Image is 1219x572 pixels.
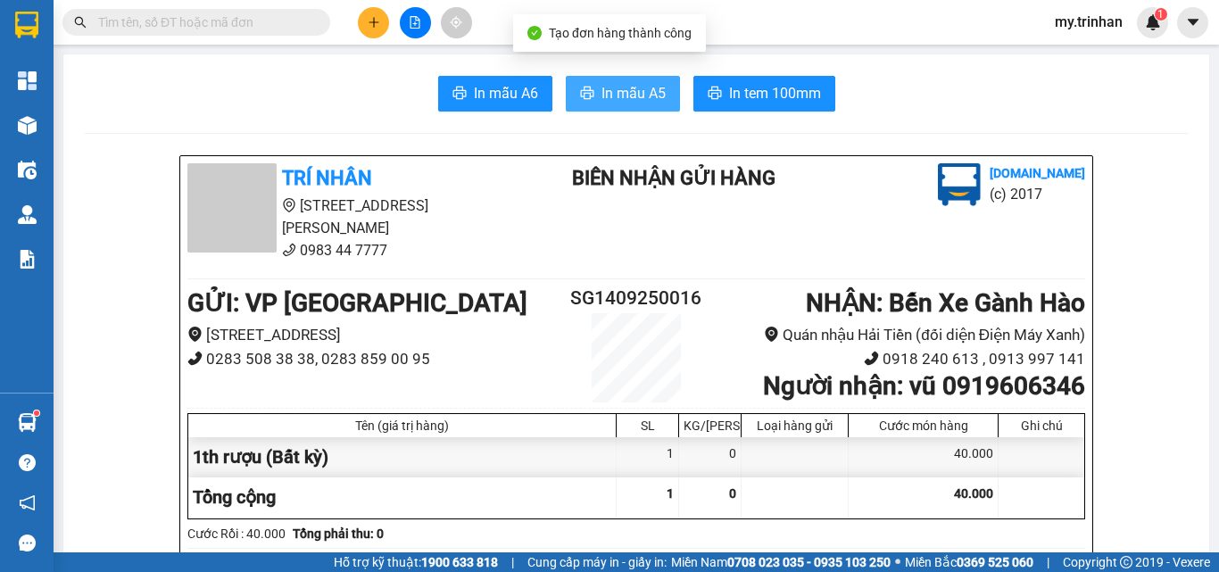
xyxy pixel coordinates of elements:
[74,16,87,29] span: search
[334,552,498,572] span: Hỗ trợ kỹ thuật:
[34,410,39,416] sup: 1
[561,284,711,313] h2: SG1409250016
[527,26,542,40] span: check-circle
[18,71,37,90] img: dashboard-icon
[103,43,117,57] span: environment
[368,16,380,29] span: plus
[15,12,38,38] img: logo-vxr
[729,486,736,501] span: 0
[693,76,835,112] button: printerIn tem 100mm
[8,84,340,106] li: 0983 44 7777
[1185,14,1201,30] span: caret-down
[421,555,498,569] strong: 1900 633 818
[187,327,203,342] span: environment
[98,12,309,32] input: Tìm tên, số ĐT hoặc mã đơn
[990,183,1085,205] li: (c) 2017
[282,243,296,257] span: phone
[187,195,519,239] li: [STREET_ADDRESS][PERSON_NAME]
[452,86,467,103] span: printer
[566,76,680,112] button: printerIn mẫu A5
[708,86,722,103] span: printer
[188,437,617,477] div: 1th rượu (Bất kỳ)
[954,486,993,501] span: 40.000
[671,552,891,572] span: Miền Nam
[438,76,552,112] button: printerIn mẫu A6
[187,323,561,347] li: [STREET_ADDRESS]
[667,486,674,501] span: 1
[764,327,779,342] span: environment
[400,7,431,38] button: file-add
[580,86,594,103] span: printer
[849,437,999,477] div: 40.000
[19,494,36,511] span: notification
[511,552,514,572] span: |
[621,419,674,433] div: SL
[1177,7,1208,38] button: caret-down
[19,454,36,471] span: question-circle
[1003,419,1080,433] div: Ghi chú
[193,419,611,433] div: Tên (giá trị hàng)
[1120,556,1132,568] span: copyright
[187,239,519,261] li: 0983 44 7777
[729,82,821,104] span: In tem 100mm
[572,167,775,189] b: BIÊN NHẬN GỬI HÀNG
[19,535,36,551] span: message
[18,161,37,179] img: warehouse-icon
[187,524,286,543] div: Cước Rồi : 40.000
[1047,552,1049,572] span: |
[293,526,384,541] b: Tổng phải thu: 0
[527,552,667,572] span: Cung cấp máy in - giấy in:
[18,116,37,135] img: warehouse-icon
[1157,8,1164,21] span: 1
[727,555,891,569] strong: 0708 023 035 - 0935 103 250
[103,12,193,34] b: TRÍ NHÂN
[938,163,981,206] img: logo.jpg
[990,166,1085,180] b: [DOMAIN_NAME]
[18,205,37,224] img: warehouse-icon
[282,167,372,189] b: TRÍ NHÂN
[864,351,879,366] span: phone
[957,555,1033,569] strong: 0369 525 060
[103,87,117,102] span: phone
[895,559,900,566] span: ⚪️
[450,16,462,29] span: aim
[763,371,1085,401] b: Người nhận : vũ 0919606346
[474,82,538,104] span: In mẫu A6
[358,7,389,38] button: plus
[18,413,37,432] img: warehouse-icon
[1145,14,1161,30] img: icon-new-feature
[711,347,1085,371] li: 0918 240 613 , 0913 997 141
[711,323,1085,347] li: Quán nhậu Hải Tiền (đối diện Điện Máy Xanh)
[806,288,1085,318] b: NHẬN : Bến Xe Gành Hào
[409,16,421,29] span: file-add
[549,26,692,40] span: Tạo đơn hàng thành công
[679,437,742,477] div: 0
[601,82,666,104] span: In mẫu A5
[282,198,296,212] span: environment
[18,250,37,269] img: solution-icon
[617,437,679,477] div: 1
[684,419,736,433] div: KG/[PERSON_NAME]
[8,39,340,84] li: [STREET_ADDRESS][PERSON_NAME]
[187,288,527,318] b: GỬI : VP [GEOGRAPHIC_DATA]
[193,486,276,508] span: Tổng cộng
[746,419,843,433] div: Loại hàng gửi
[853,419,993,433] div: Cước món hàng
[1155,8,1167,21] sup: 1
[187,351,203,366] span: phone
[1041,11,1137,33] span: my.trinhan
[441,7,472,38] button: aim
[8,133,348,162] b: GỬI : VP [GEOGRAPHIC_DATA]
[905,552,1033,572] span: Miền Bắc
[187,347,561,371] li: 0283 508 38 38, 0283 859 00 95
